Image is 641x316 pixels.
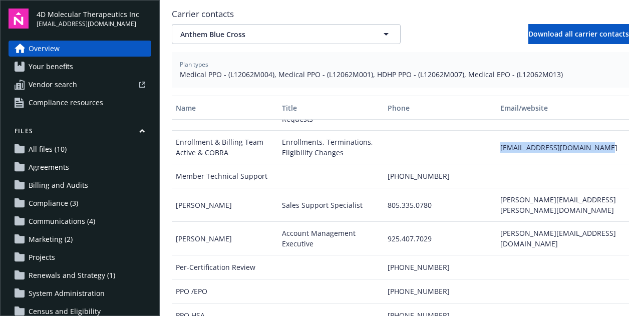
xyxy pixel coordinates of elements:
[388,103,492,113] div: Phone
[172,96,278,120] button: Name
[29,59,73,75] span: Your benefits
[9,59,151,75] a: Your benefits
[9,141,151,157] a: All files (10)
[528,24,629,44] button: Download all carrier contacts
[176,103,274,113] div: Name
[180,29,360,40] span: Anthem Blue Cross
[9,159,151,175] a: Agreements
[278,131,384,164] div: Enrollments, Terminations, Eligibility Changes
[384,164,496,188] div: [PHONE_NUMBER]
[29,141,67,157] span: All files (10)
[172,24,401,44] button: Anthem Blue Cross
[278,96,384,120] button: Title
[384,96,496,120] button: Phone
[9,41,151,57] a: Overview
[172,8,629,20] span: Carrier contacts
[37,9,151,29] button: 4D Molecular Therapeutics Inc[EMAIL_ADDRESS][DOMAIN_NAME]
[29,177,88,193] span: Billing and Audits
[9,77,151,93] a: Vendor search
[528,29,629,39] span: Download all carrier contacts
[29,41,60,57] span: Overview
[37,20,139,29] span: [EMAIL_ADDRESS][DOMAIN_NAME]
[180,60,621,69] span: Plan types
[29,159,69,175] span: Agreements
[9,95,151,111] a: Compliance resources
[37,9,139,20] span: 4D Molecular Therapeutics Inc
[9,177,151,193] a: Billing and Audits
[9,127,151,139] button: Files
[282,103,380,113] div: Title
[180,69,621,80] span: Medical PPO - (L12062M004), Medical PPO - (L12062M001), HDHP PPO - (L12062M007), Medical EPO - (L...
[29,77,77,93] span: Vendor search
[9,9,29,29] img: navigator-logo.svg
[29,95,103,111] span: Compliance resources
[496,96,629,120] button: Email/website
[172,164,278,188] div: Member Technical Support
[496,131,629,164] div: [EMAIL_ADDRESS][DOMAIN_NAME]
[500,103,625,113] div: Email/website
[172,131,278,164] div: Enrollment & Billing Team Active & COBRA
